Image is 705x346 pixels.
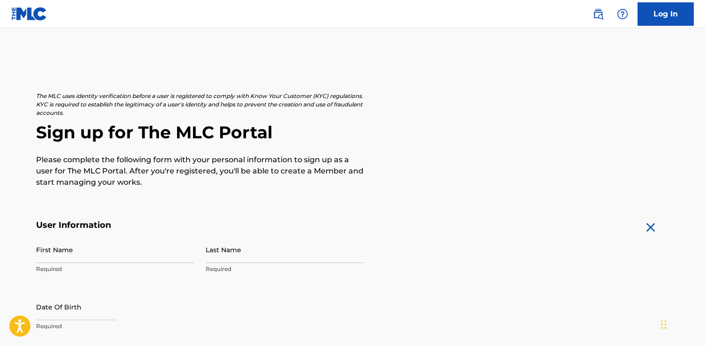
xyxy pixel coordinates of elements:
[36,322,194,331] p: Required
[36,92,364,117] p: The MLC uses identity verification before a user is registered to comply with Know Your Customer ...
[36,154,364,188] p: Please complete the following form with your personal information to sign up as a user for The ML...
[11,7,47,21] img: MLC Logo
[643,220,658,235] img: close
[593,8,604,20] img: search
[638,2,694,26] a: Log In
[36,220,364,231] h5: User Information
[658,301,705,346] iframe: Chat Widget
[613,5,632,23] div: Help
[617,8,628,20] img: help
[36,265,194,273] p: Required
[36,122,669,143] h2: Sign up for The MLC Portal
[206,265,364,273] p: Required
[589,5,608,23] a: Public Search
[661,310,667,338] div: Drag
